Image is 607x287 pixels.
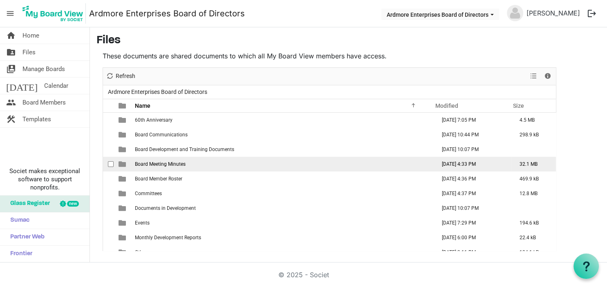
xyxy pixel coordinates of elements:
[96,34,600,48] h3: Files
[105,71,137,81] button: Refresh
[44,78,68,94] span: Calendar
[22,94,66,111] span: Board Members
[22,111,51,127] span: Templates
[511,171,556,186] td: 469.9 kB is template cell column header Size
[433,216,511,230] td: March 08, 2024 7:29 PM column header Modified
[103,51,556,61] p: These documents are shared documents to which all My Board View members have access.
[132,186,433,201] td: Committees is template cell column header Name
[6,61,16,77] span: switch_account
[132,127,433,142] td: Board Communications is template cell column header Name
[114,171,132,186] td: is template cell column header type
[67,201,79,207] div: new
[511,142,556,157] td: is template cell column header Size
[135,191,162,196] span: Committees
[103,142,114,157] td: checkbox
[114,157,132,171] td: is template cell column header type
[135,176,182,182] span: Board Member Roster
[103,68,138,85] div: Refresh
[114,113,132,127] td: is template cell column header type
[132,171,433,186] td: Board Member Roster is template cell column header Name
[132,201,433,216] td: Documents in Development is template cell column header Name
[6,212,29,229] span: Sumac
[511,230,556,245] td: 22.4 kB is template cell column header Size
[132,216,433,230] td: Events is template cell column header Name
[511,127,556,142] td: 298.9 kB is template cell column header Size
[103,186,114,201] td: checkbox
[433,230,511,245] td: February 17, 2023 6:00 PM column header Modified
[511,113,556,127] td: 4.5 MB is template cell column header Size
[433,157,511,171] td: July 28, 2025 4:33 PM column header Modified
[527,68,541,85] div: View
[381,9,499,20] button: Ardmore Enterprises Board of Directors dropdownbutton
[22,27,39,44] span: Home
[89,5,245,22] a: Ardmore Enterprises Board of Directors
[114,216,132,230] td: is template cell column header type
[22,44,36,60] span: Files
[542,71,553,81] button: Details
[103,157,114,171] td: checkbox
[22,61,65,77] span: Manage Boards
[135,235,201,240] span: Monthly Development Reports
[4,167,86,191] span: Societ makes exceptional software to support nonprofits.
[135,161,186,167] span: Board Meeting Minutes
[433,186,511,201] td: July 28, 2025 4:37 PM column header Modified
[135,147,234,152] span: Board Development and Training Documents
[114,245,132,260] td: is template cell column header type
[103,245,114,260] td: checkbox
[6,246,32,262] span: Frontier
[132,245,433,260] td: Other is template cell column header Name
[115,71,136,81] span: Refresh
[114,230,132,245] td: is template cell column header type
[6,94,16,111] span: people
[433,142,511,157] td: December 12, 2022 10:07 PM column header Modified
[6,27,16,44] span: home
[103,216,114,230] td: checkbox
[433,201,511,216] td: December 12, 2022 10:07 PM column header Modified
[433,113,511,127] td: April 28, 2023 7:05 PM column header Modified
[132,230,433,245] td: Monthly Development Reports is template cell column header Name
[132,113,433,127] td: 60th Anniversary is template cell column header Name
[135,117,172,123] span: 60th Anniversary
[529,71,538,81] button: View dropdownbutton
[513,102,524,109] span: Size
[541,68,555,85] div: Details
[20,3,89,24] a: My Board View Logo
[135,102,150,109] span: Name
[511,245,556,260] td: 184.1 kB is template cell column header Size
[103,201,114,216] td: checkbox
[132,142,433,157] td: Board Development and Training Documents is template cell column header Name
[114,186,132,201] td: is template cell column header type
[6,229,45,245] span: Partner Web
[132,157,433,171] td: Board Meeting Minutes is template cell column header Name
[114,127,132,142] td: is template cell column header type
[135,132,188,138] span: Board Communications
[6,44,16,60] span: folder_shared
[2,6,18,21] span: menu
[114,142,132,157] td: is template cell column header type
[20,3,86,24] img: My Board View Logo
[103,113,114,127] td: checkbox
[103,127,114,142] td: checkbox
[507,5,523,21] img: no-profile-picture.svg
[511,201,556,216] td: is template cell column header Size
[135,249,147,255] span: Other
[106,87,209,97] span: Ardmore Enterprises Board of Directors
[523,5,583,21] a: [PERSON_NAME]
[6,78,38,94] span: [DATE]
[511,186,556,201] td: 12.8 MB is template cell column header Size
[103,230,114,245] td: checkbox
[583,5,600,22] button: logout
[103,171,114,186] td: checkbox
[435,102,458,109] span: Modified
[511,216,556,230] td: 194.6 kB is template cell column header Size
[433,245,511,260] td: January 12, 2024 3:11 PM column header Modified
[135,220,150,226] span: Events
[511,157,556,171] td: 32.1 MB is template cell column header Size
[135,205,196,211] span: Documents in Development
[6,196,50,212] span: Glass Register
[433,127,511,142] td: February 22, 2023 10:44 PM column header Modified
[114,201,132,216] td: is template cell column header type
[278,271,329,279] a: © 2025 - Societ
[433,171,511,186] td: July 28, 2025 4:36 PM column header Modified
[6,111,16,127] span: construction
